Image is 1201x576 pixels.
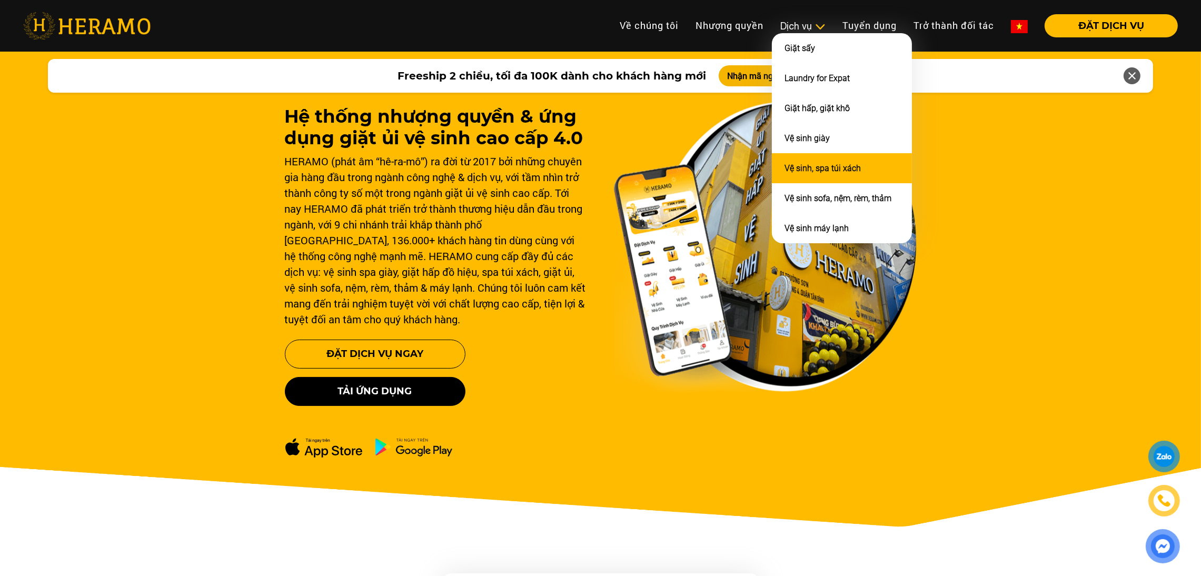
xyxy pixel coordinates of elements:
[1045,14,1178,37] button: ĐẶT DỊCH VỤ
[785,43,815,53] a: Giặt sấy
[285,438,363,458] img: apple-dowload
[785,193,891,203] a: Vệ sinh sofa, nệm, rèm, thảm
[613,102,917,392] img: banner
[1036,21,1178,31] a: ĐẶT DỊCH VỤ
[815,22,826,32] img: subToggleIcon
[285,106,588,149] h1: Hệ thống nhượng quyền & ứng dụng giặt ủi vệ sinh cao cấp 4.0
[834,14,905,37] a: Tuyển dụng
[687,14,772,37] a: Nhượng quyền
[1158,494,1170,507] img: phone-icon
[719,65,803,86] button: Nhận mã ngay
[23,12,151,39] img: heramo-logo.png
[398,68,706,84] span: Freeship 2 chiều, tối đa 100K dành cho khách hàng mới
[285,340,465,369] button: Đặt Dịch Vụ Ngay
[1150,486,1178,515] a: phone-icon
[785,133,830,143] a: Vệ sinh giày
[285,377,465,406] button: Tải ứng dụng
[785,73,850,83] a: Laundry for Expat
[785,223,849,233] a: Vệ sinh máy lạnh
[611,14,687,37] a: Về chúng tôi
[905,14,1003,37] a: Trở thành đối tác
[375,438,453,456] img: ch-dowload
[785,103,850,113] a: Giặt hấp, giặt khô
[785,163,861,173] a: Vệ sinh, spa túi xách
[285,153,588,327] div: HERAMO (phát âm “hê-ra-mô”) ra đời từ 2017 bởi những chuyên gia hàng đầu trong ngành công nghệ & ...
[780,19,826,33] div: Dịch vụ
[1011,20,1028,33] img: vn-flag.png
